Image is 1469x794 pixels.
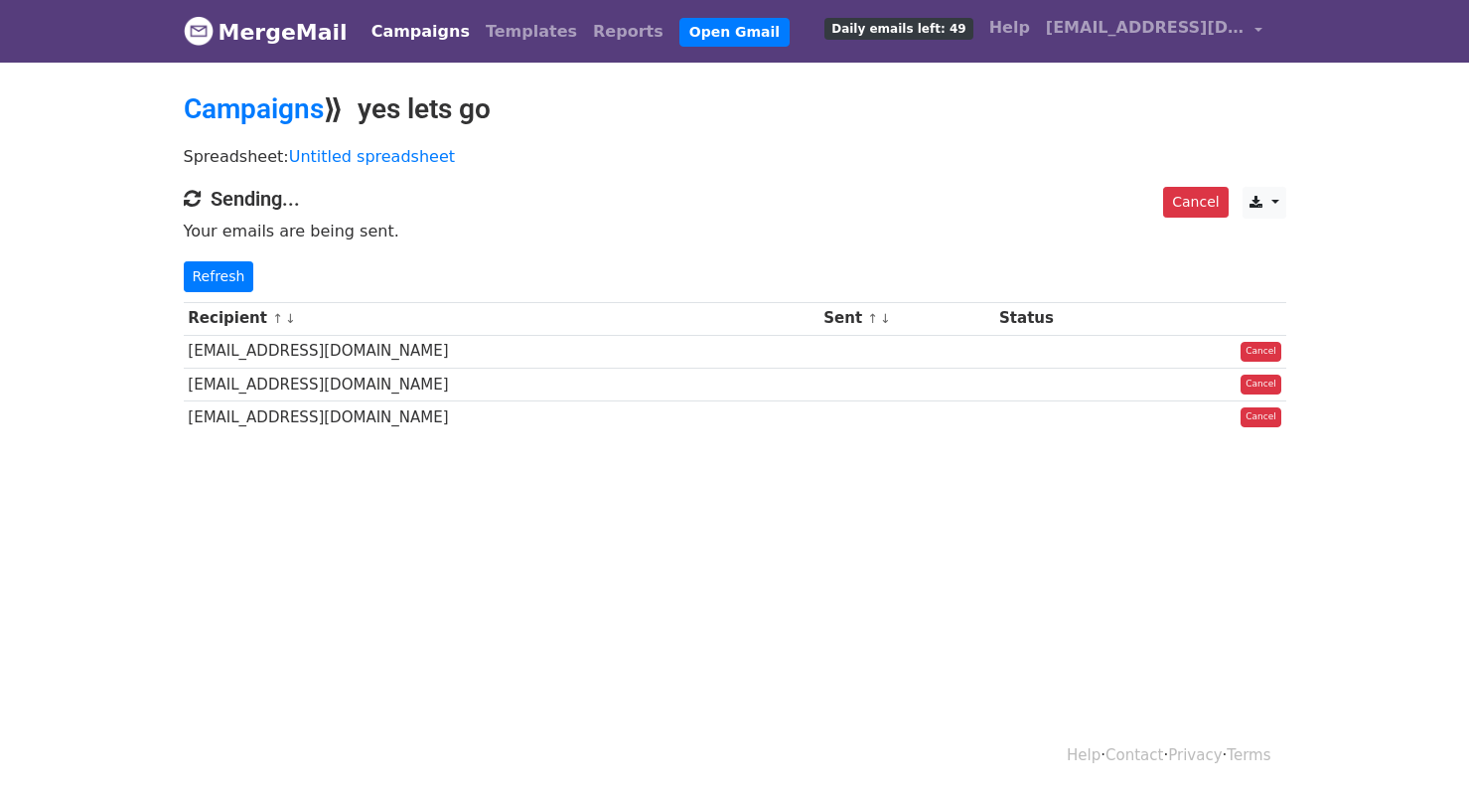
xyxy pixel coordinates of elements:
[1241,407,1281,427] a: Cancel
[184,302,819,335] th: Recipient
[285,311,296,326] a: ↓
[184,146,1286,167] p: Spreadsheet:
[184,368,819,400] td: [EMAIL_ADDRESS][DOMAIN_NAME]
[819,302,995,335] th: Sent
[1241,342,1281,362] a: Cancel
[478,12,585,52] a: Templates
[364,12,478,52] a: Campaigns
[816,8,980,48] a: Daily emails left: 49
[1241,375,1281,395] a: Cancel
[1168,746,1222,764] a: Privacy
[1067,746,1101,764] a: Help
[1163,187,1228,218] a: Cancel
[981,8,1038,48] a: Help
[994,302,1145,335] th: Status
[184,335,819,368] td: [EMAIL_ADDRESS][DOMAIN_NAME]
[184,400,819,433] td: [EMAIL_ADDRESS][DOMAIN_NAME]
[289,147,455,166] a: Untitled spreadsheet
[184,16,214,46] img: MergeMail logo
[184,221,1286,241] p: Your emails are being sent.
[1046,16,1245,40] span: [EMAIL_ADDRESS][DOMAIN_NAME]
[880,311,891,326] a: ↓
[585,12,671,52] a: Reports
[867,311,878,326] a: ↑
[272,311,283,326] a: ↑
[824,18,972,40] span: Daily emails left: 49
[1038,8,1270,55] a: [EMAIL_ADDRESS][DOMAIN_NAME]
[184,187,1286,211] h4: Sending...
[184,11,348,53] a: MergeMail
[1227,746,1270,764] a: Terms
[184,261,254,292] a: Refresh
[679,18,790,47] a: Open Gmail
[184,92,324,125] a: Campaigns
[184,92,1286,126] h2: ⟫ yes lets go
[1105,746,1163,764] a: Contact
